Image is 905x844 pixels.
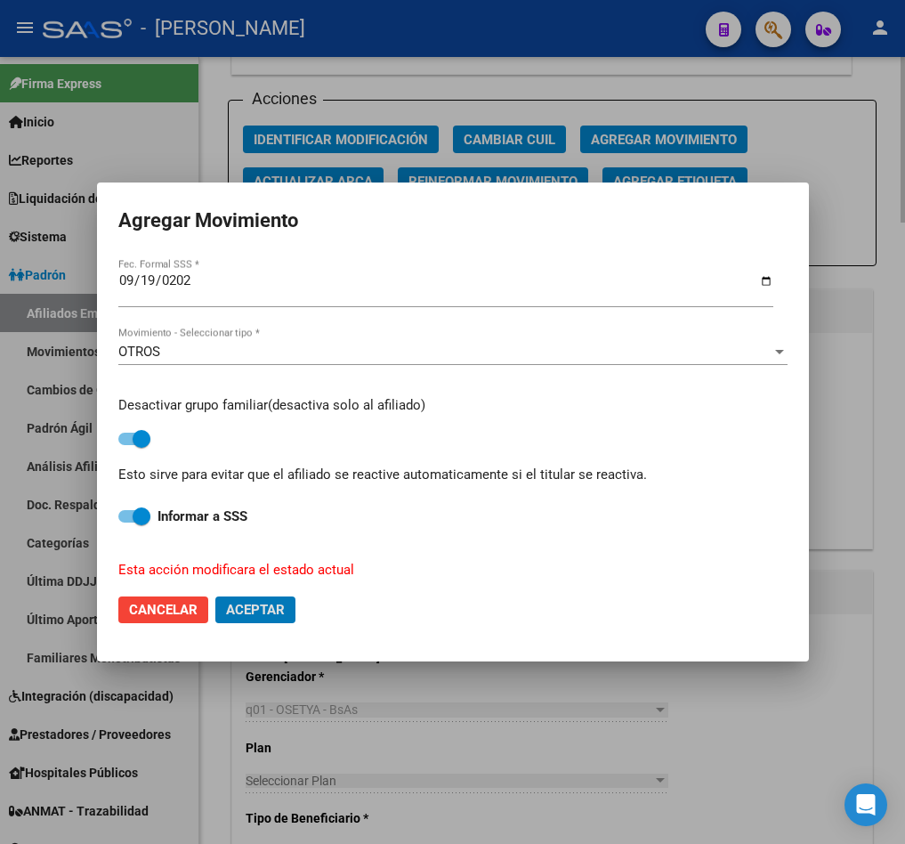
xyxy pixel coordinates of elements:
[118,204,788,238] h2: Agregar Movimiento
[226,602,285,618] span: Aceptar
[844,783,887,826] div: Open Intercom Messenger
[118,395,788,416] p: Desactivar grupo familiar(desactiva solo al afiliado)
[118,560,766,580] p: Esta acción modificara el estado actual
[118,344,160,360] span: OTROS
[215,596,295,623] button: Aceptar
[118,465,788,485] p: Esto sirve para evitar que el afiliado se reactive automaticamente si el titular se reactiva.
[129,602,198,618] span: Cancelar
[158,508,247,524] strong: Informar a SSS
[118,596,208,623] button: Cancelar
